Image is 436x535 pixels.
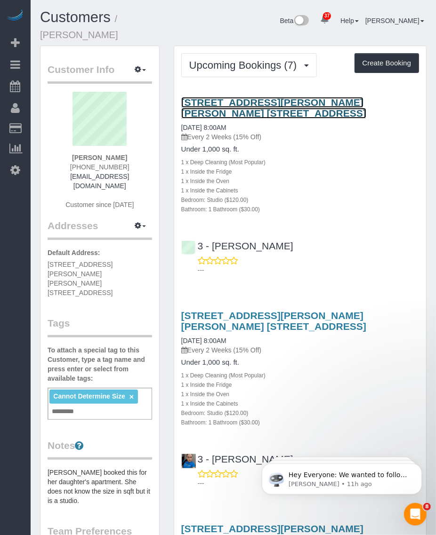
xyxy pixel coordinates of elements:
a: [PERSON_NAME] [365,17,424,24]
span: Upcoming Bookings (7) [189,59,302,71]
span: [PHONE_NUMBER] [70,163,129,171]
a: Customers [40,9,111,25]
img: Automaid Logo [6,9,24,23]
small: 1 x Inside the Cabinets [181,187,238,194]
legend: Tags [48,316,152,337]
span: 37 [323,12,331,20]
small: Bathroom: 1 Bathroom ($30.00) [181,419,260,426]
p: Message from Ellie, sent 11h ago [41,36,162,45]
img: 3 - Geraldin Bastidas [182,454,196,468]
span: 8 [423,503,431,511]
a: 37 [315,9,334,30]
a: Beta [280,17,309,24]
strong: [PERSON_NAME] [72,154,127,161]
label: Default Address: [48,248,100,257]
small: Bedroom: Studio ($120.00) [181,197,249,203]
legend: Notes [48,439,152,460]
p: --- [198,479,419,488]
span: Cannot Determine Size [53,392,125,400]
a: [DATE] 8:00AM [181,124,226,131]
small: 1 x Inside the Cabinets [181,400,238,407]
a: [STREET_ADDRESS][PERSON_NAME][PERSON_NAME] [STREET_ADDRESS] [181,310,366,332]
a: × [129,393,134,401]
a: [STREET_ADDRESS][PERSON_NAME][PERSON_NAME] [STREET_ADDRESS] [181,97,366,119]
iframe: Intercom live chat [404,503,427,526]
label: To attach a special tag to this Customer, type a tag name and press enter or select from availabl... [48,345,152,383]
legend: Customer Info [48,63,152,84]
small: 1 x Inside the Oven [181,391,229,398]
button: Create Booking [355,53,419,73]
span: Customer since [DATE] [65,201,134,208]
pre: [PERSON_NAME] booked this for her daughter's apartment. She does not know the size in sqft but it... [48,468,152,505]
a: Help [340,17,359,24]
a: [DATE] 8:00AM [181,337,226,344]
h4: Under 1,000 sq. ft. [181,359,419,367]
span: [STREET_ADDRESS][PERSON_NAME][PERSON_NAME] [STREET_ADDRESS] [48,261,113,296]
small: 1 x Deep Cleaning (Most Popular) [181,372,266,379]
small: Bathroom: 1 Bathroom ($30.00) [181,206,260,213]
p: Every 2 Weeks (15% Off) [181,132,419,142]
p: --- [198,265,419,275]
small: 1 x Inside the Oven [181,178,229,184]
iframe: Intercom notifications message [248,444,436,510]
small: 1 x Inside the Fridge [181,168,232,175]
button: Upcoming Bookings (7) [181,53,317,77]
img: New interface [293,15,309,27]
small: 1 x Inside the Fridge [181,382,232,388]
a: 3 - [PERSON_NAME] [181,240,293,251]
p: Every 2 Weeks (15% Off) [181,345,419,355]
span: Hey Everyone: We wanted to follow up and let you know we have been closely monitoring the account... [41,27,161,128]
a: [EMAIL_ADDRESS][DOMAIN_NAME] [70,173,129,190]
h4: Under 1,000 sq. ft. [181,145,419,153]
small: Bedroom: Studio ($120.00) [181,410,249,416]
a: 3 - [PERSON_NAME] [181,454,293,464]
small: 1 x Deep Cleaning (Most Popular) [181,159,266,166]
